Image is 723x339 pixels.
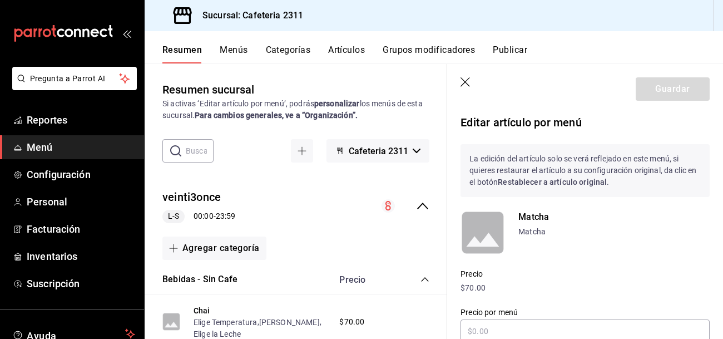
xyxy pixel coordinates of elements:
[460,268,710,280] p: Precio
[194,317,257,328] button: Elige Temperatura
[328,45,365,63] button: Artículos
[518,226,710,238] p: Matcha
[493,45,527,63] button: Publicar
[162,45,202,63] button: Resumen
[27,112,135,127] span: Reportes
[162,210,235,223] div: 00:00 - 23:59
[339,316,364,328] span: $70.00
[326,139,429,163] button: Cafeteria 2311
[460,114,710,131] p: Editar artículo por menú
[314,99,360,108] strong: personalizar
[12,67,137,90] button: Pregunta a Parrot AI
[162,45,723,63] div: navigation tabs
[162,237,266,260] button: Agregar categoría
[349,146,408,156] span: Cafeteria 2311
[27,249,135,264] span: Inventarios
[460,144,710,197] p: La edición del artículo solo se verá reflejado en este menú, si quieres restaurar el artículo a s...
[162,273,237,286] button: Bebidas - Sin Cafe
[145,180,447,232] div: collapse-menu-row
[220,45,247,63] button: Menús
[194,9,303,22] h3: Sucursal: Cafeteria 2311
[186,140,214,162] input: Buscar menú
[27,276,135,291] span: Suscripción
[30,73,120,85] span: Pregunta a Parrot AI
[162,81,254,98] div: Resumen sucursal
[328,274,399,285] div: Precio
[194,305,210,316] button: Chai
[27,140,135,155] span: Menú
[460,282,710,294] p: $70.00
[259,317,320,328] button: [PERSON_NAME]
[27,194,135,209] span: Personal
[8,81,137,92] a: Pregunta a Parrot AI
[27,167,135,182] span: Configuración
[518,210,710,224] p: Matcha
[162,189,221,205] button: veinti3once
[122,29,131,38] button: open_drawer_menu
[383,45,475,63] button: Grupos modificadores
[27,222,135,237] span: Facturación
[460,308,710,316] label: Precio por menú
[266,45,311,63] button: Categorías
[420,275,429,284] button: collapse-category-row
[164,210,184,222] span: L-S
[498,178,607,186] strong: Restablecer a artículo original
[162,98,429,121] div: Si activas ‘Editar artículo por menú’, podrás los menús de esta sucursal.
[195,111,358,120] strong: Para cambios generales, ve a “Organización”.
